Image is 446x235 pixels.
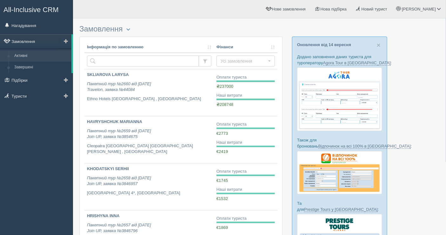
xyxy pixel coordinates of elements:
[216,225,228,230] span: €1869
[216,187,275,193] div: Наші витрати
[377,41,381,49] span: ×
[216,216,275,222] div: Оплати туриста
[87,143,211,155] p: Cleopatra [GEOGRAPHIC_DATA] [GEOGRAPHIC_DATA][PERSON_NAME] , [GEOGRAPHIC_DATA]
[87,190,211,196] p: [GEOGRAPHIC_DATA] 4*, [GEOGRAPHIC_DATA]
[3,6,59,14] span: All-Inclusive CRM
[11,50,71,62] a: Активні
[216,169,275,175] div: Оплати туриста
[297,54,382,66] p: Додано заповнення даних туриста для туроператору :
[216,149,228,154] span: €2419
[87,223,151,233] i: Пакетний тур №2657 від [DATE] Join UP, заявка №3846796
[221,58,267,64] span: Усі замовлення
[87,128,151,139] i: Пакетний тур №2659 від [DATE] Join UP, заявка №3854675
[216,121,275,128] div: Оплати туриста
[11,62,71,73] a: Завершені
[216,102,233,107] span: ₴208748
[321,7,347,11] span: Нова підбірка
[377,42,381,48] button: Close
[79,25,283,33] h3: Замовлення
[84,163,214,210] a: KHODATSKYI SERHII Пакетний тур №2658 від [DATE]Join UP, заявка №3846957 [GEOGRAPHIC_DATA] 4*, [GE...
[216,196,228,201] span: €1532
[297,200,382,212] p: Та для :
[87,176,151,186] i: Пакетний тур №2658 від [DATE] Join UP, заявка №3846957
[323,60,391,66] a: Agora Tour в [GEOGRAPHIC_DATA]
[216,93,275,99] div: Наші витрати
[216,84,233,89] span: ₴237000
[87,44,211,50] a: Інформація по замовленню
[216,140,275,146] div: Наші витрати
[0,0,73,18] a: All-Inclusive CRM
[216,178,228,183] span: €1745
[297,151,382,194] img: otdihnavse100--%D1%84%D0%BE%D1%80%D0%BC%D0%B0-%D0%B1%D1%80%D0%BE%D0%BD%D0%B8%D1%80%D0%BE%D0%B2%D0...
[297,137,382,149] p: Також для бронювань :
[318,144,411,149] a: Відпочинок на всі 100% в [GEOGRAPHIC_DATA]
[216,56,275,66] button: Усі замовлення
[87,213,120,218] b: HRISHYNA INNA
[87,96,211,102] p: Ethno Hotels [GEOGRAPHIC_DATA] , [GEOGRAPHIC_DATA]
[87,81,151,92] i: Пакетний тур №2660 від [DATE] Travelon, заявка №44084
[87,119,142,124] b: HAVRYSHCHUK MARIANNA
[216,44,275,50] a: Фінанси
[402,7,436,11] span: [PERSON_NAME]
[216,74,275,80] div: Оплати туриста
[297,42,351,47] a: Оновлення від 14 вересня
[84,116,214,163] a: HAVRYSHCHUK MARIANNA Пакетний тур №2659 від [DATE]Join UP, заявка №3854675 Cleopatra [GEOGRAPHIC_...
[297,67,382,131] img: agora-tour-%D1%84%D0%BE%D1%80%D0%BC%D0%B0-%D0%B1%D1%80%D0%BE%D0%BD%D1%8E%D0%B2%D0%B0%D0%BD%D0%BD%...
[362,7,387,11] span: Новий турист
[304,207,378,212] a: Prestige Tours у [GEOGRAPHIC_DATA]
[272,7,306,11] span: Нове замовлення
[87,166,129,171] b: KHODATSKYI SERHII
[87,72,129,77] b: SKLIAROVA LARYSA
[87,56,199,66] input: Пошук за номером замовлення, ПІБ або паспортом туриста
[216,131,228,136] span: €2773
[84,69,214,116] a: SKLIAROVA LARYSA Пакетний тур №2660 від [DATE]Travelon, заявка №44084 Ethno Hotels [GEOGRAPHIC_DA...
